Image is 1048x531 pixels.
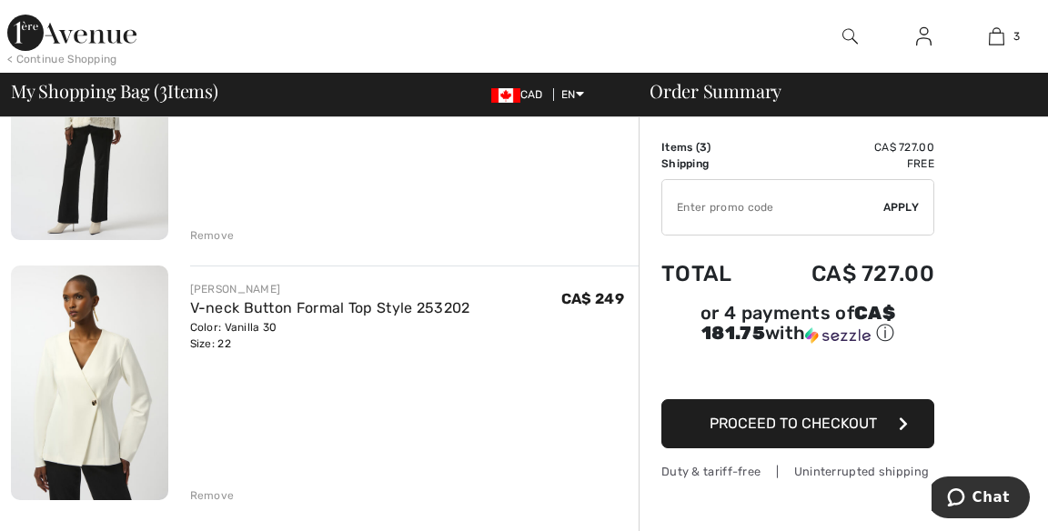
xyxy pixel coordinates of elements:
span: 3 [1013,28,1020,45]
span: My Shopping Bag ( Items) [11,82,218,100]
span: CA$ 181.75 [701,302,895,344]
td: Total [661,243,761,305]
div: Order Summary [628,82,1037,100]
img: Casual Sleeveless Hooded Vest Style 253933 [11,5,168,239]
td: Items ( ) [661,139,761,155]
span: 3 [159,77,167,101]
span: Apply [883,199,920,215]
span: 3 [700,141,707,154]
div: or 4 payments of with [661,305,934,346]
img: search the website [842,25,858,47]
div: Remove [190,487,235,504]
span: CA$ 249 [561,290,624,307]
div: < Continue Shopping [7,51,117,67]
a: Sign In [902,25,946,48]
td: Shipping [661,155,761,172]
input: Promo code [662,180,883,235]
span: CAD [491,88,550,101]
a: 3 [961,25,1033,47]
div: Remove [190,227,235,244]
button: Proceed to Checkout [661,399,934,448]
img: Canadian Dollar [491,88,520,103]
td: CA$ 727.00 [761,243,934,305]
iframe: PayPal-paypal [661,352,934,393]
img: My Info [916,25,932,47]
div: or 4 payments ofCA$ 181.75withSezzle Click to learn more about Sezzle [661,305,934,352]
img: Sezzle [805,327,871,344]
img: 1ère Avenue [7,15,136,51]
a: V-neck Button Formal Top Style 253202 [190,299,470,316]
td: CA$ 727.00 [761,139,934,155]
img: V-neck Button Formal Top Style 253202 [11,265,168,500]
div: [PERSON_NAME] [190,281,470,297]
div: Color: Vanilla 30 Size: 22 [190,319,470,352]
img: My Bag [989,25,1004,47]
div: Duty & tariff-free | Uninterrupted shipping [661,463,934,480]
span: EN [561,88,584,101]
iframe: Opens a widget where you can chat to one of our agents [932,476,1030,522]
span: Proceed to Checkout [710,415,877,432]
td: Free [761,155,934,172]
